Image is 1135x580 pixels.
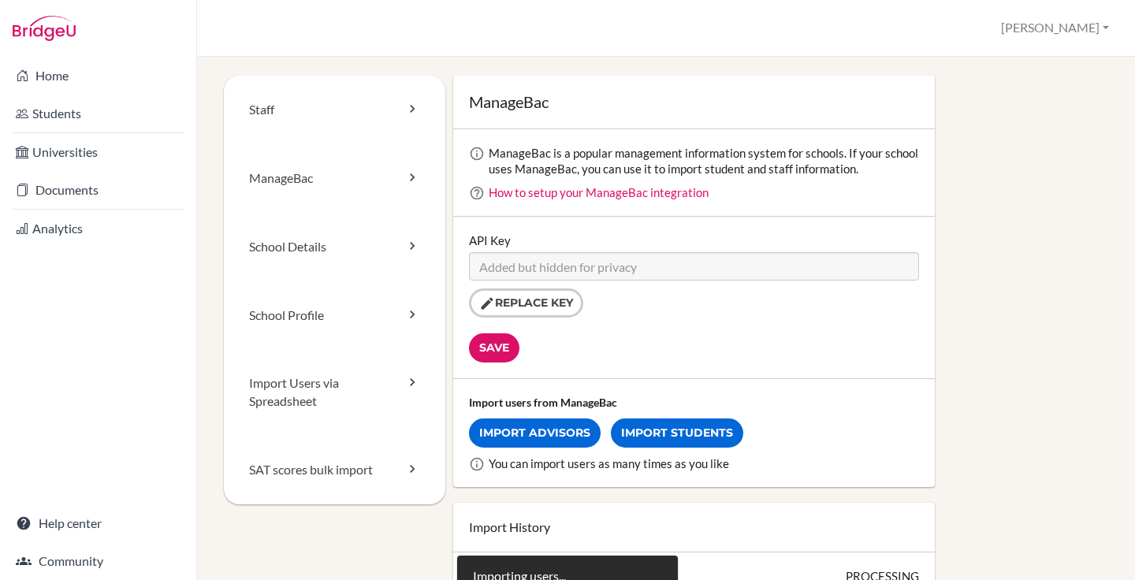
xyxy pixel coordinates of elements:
a: Import Users via Spreadsheet [224,349,445,436]
a: How to setup your ManageBac integration [489,185,709,199]
div: You can import users as many times as you like [489,455,919,471]
label: API Key [469,232,511,248]
h2: Import History [469,519,919,536]
a: Home [3,60,193,91]
img: Bridge-U [13,16,76,41]
button: Replace key [469,288,583,318]
input: Save [469,333,519,362]
div: ManageBac is a popular management information system for schools. If your school uses ManageBac, ... [489,145,919,177]
button: [PERSON_NAME] [994,13,1116,43]
a: Students [3,98,193,129]
a: Universities [3,136,193,168]
a: School Profile [224,281,445,350]
a: ManageBac [224,144,445,213]
a: Import Students [611,418,743,448]
a: Import Advisors [469,418,601,448]
a: School Details [224,213,445,281]
a: Community [3,545,193,577]
a: Documents [3,174,193,206]
h1: ManageBac [469,91,919,113]
a: Help center [3,507,193,539]
a: Staff [224,76,445,144]
div: Import users from ManageBac [469,395,919,411]
input: Added but hidden for privacy [469,252,919,281]
a: Analytics [3,213,193,244]
a: SAT scores bulk import [224,436,445,504]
